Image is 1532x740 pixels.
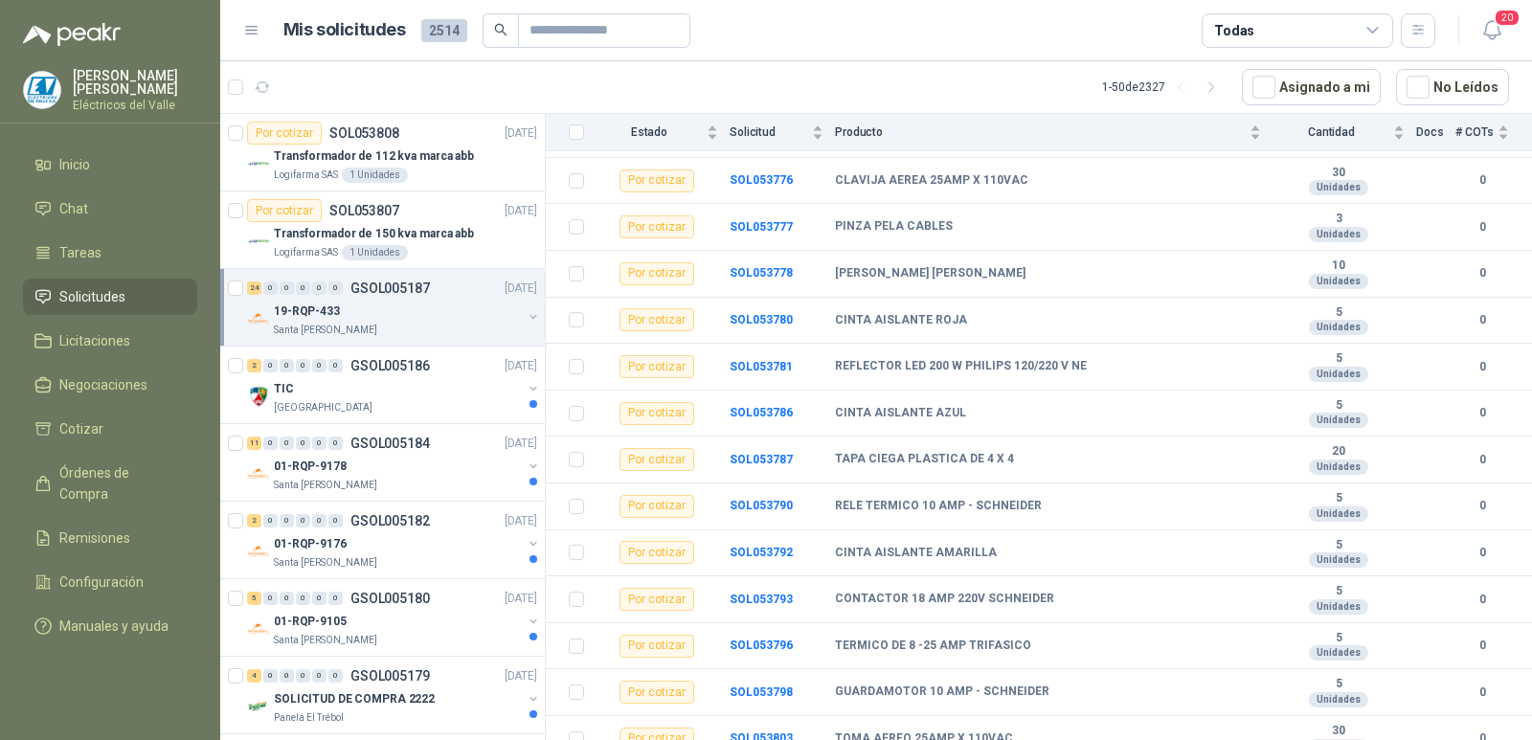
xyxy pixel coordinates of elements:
p: GSOL005180 [350,592,430,605]
p: Transformador de 112 kva marca abb [274,147,474,166]
a: SOL053776 [730,173,793,187]
p: [DATE] [505,435,537,453]
a: 5 0 0 0 0 0 GSOL005180[DATE] Company Logo01-RQP-9105Santa [PERSON_NAME] [247,587,541,648]
div: 0 [280,592,294,605]
a: Inicio [23,146,197,183]
div: 0 [328,669,343,683]
div: 0 [328,359,343,372]
div: Por cotizar [620,495,694,518]
p: [DATE] [505,280,537,298]
th: Cantidad [1273,114,1416,151]
b: 5 [1273,538,1405,553]
a: SOL053792 [730,546,793,559]
a: Chat [23,191,197,227]
img: Company Logo [247,385,270,408]
span: Estado [596,125,703,139]
b: 0 [1455,451,1509,469]
b: CONTACTOR 18 AMP 220V SCHNEIDER [835,592,1054,607]
div: Por cotizar [620,541,694,564]
img: Company Logo [247,617,270,640]
span: Cotizar [59,418,103,439]
img: Company Logo [247,540,270,563]
b: 0 [1455,171,1509,190]
b: 30 [1273,724,1405,739]
button: No Leídos [1396,69,1509,105]
div: 0 [312,281,327,295]
span: Órdenes de Compra [59,462,179,505]
a: SOL053777 [730,220,793,234]
a: SOL053790 [730,499,793,512]
b: SOL053781 [730,360,793,373]
img: Company Logo [24,72,60,108]
div: Unidades [1309,599,1368,615]
b: CLAVIJA AEREA 25AMP X 110VAC [835,173,1028,189]
div: 0 [280,669,294,683]
div: 0 [280,281,294,295]
span: Remisiones [59,527,130,549]
a: 2 0 0 0 0 0 GSOL005182[DATE] Company Logo01-RQP-9176Santa [PERSON_NAME] [247,509,541,571]
b: 30 [1273,166,1405,181]
a: SOL053798 [730,685,793,699]
b: 5 [1273,398,1405,414]
b: 0 [1455,684,1509,702]
a: Solicitudes [23,279,197,315]
b: 0 [1455,497,1509,515]
b: GUARDAMOTOR 10 AMP - SCHNEIDER [835,684,1049,700]
a: SOL053778 [730,266,793,280]
b: TERMICO DE 8 -25 AMP TRIFASICO [835,639,1031,654]
div: Por cotizar [620,448,694,471]
div: 0 [280,437,294,450]
p: [DATE] [505,357,537,375]
div: 1 Unidades [342,245,408,260]
span: Inicio [59,154,90,175]
div: 5 [247,592,261,605]
p: Santa [PERSON_NAME] [274,478,377,493]
div: Por cotizar [620,215,694,238]
div: 0 [263,359,278,372]
b: 0 [1455,218,1509,236]
div: Unidades [1309,645,1368,661]
div: Por cotizar [620,635,694,658]
div: Unidades [1309,460,1368,475]
p: 01-RQP-9176 [274,535,347,553]
div: Unidades [1309,506,1368,522]
span: 20 [1494,9,1521,27]
a: 24 0 0 0 0 0 GSOL005187[DATE] Company Logo19-RQP-433Santa [PERSON_NAME] [247,277,541,338]
p: 01-RQP-9105 [274,613,347,631]
div: 0 [328,437,343,450]
a: SOL053786 [730,406,793,419]
span: Producto [835,125,1246,139]
div: 0 [296,437,310,450]
p: [DATE] [505,590,537,608]
div: 0 [263,281,278,295]
div: 0 [296,281,310,295]
a: Órdenes de Compra [23,455,197,512]
p: TIC [274,380,294,398]
img: Company Logo [247,152,270,175]
div: 0 [328,281,343,295]
div: 0 [312,437,327,450]
p: Logifarma SAS [274,245,338,260]
img: Logo peakr [23,23,121,46]
b: CINTA AISLANTE AMARILLA [835,546,997,561]
div: Unidades [1309,692,1368,707]
div: 4 [247,669,261,683]
div: 0 [312,359,327,372]
p: Transformador de 150 kva marca abb [274,225,474,243]
div: Por cotizar [620,588,694,611]
b: 0 [1455,591,1509,609]
p: Santa [PERSON_NAME] [274,555,377,571]
img: Company Logo [247,695,270,718]
a: Por cotizarSOL053807[DATE] Company LogoTransformador de 150 kva marca abbLogifarma SAS1 Unidades [220,191,545,269]
a: SOL053793 [730,593,793,606]
p: [DATE] [505,512,537,530]
div: Por cotizar [620,308,694,331]
div: Por cotizar [247,122,322,145]
div: 0 [296,669,310,683]
div: 0 [263,669,278,683]
p: GSOL005186 [350,359,430,372]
